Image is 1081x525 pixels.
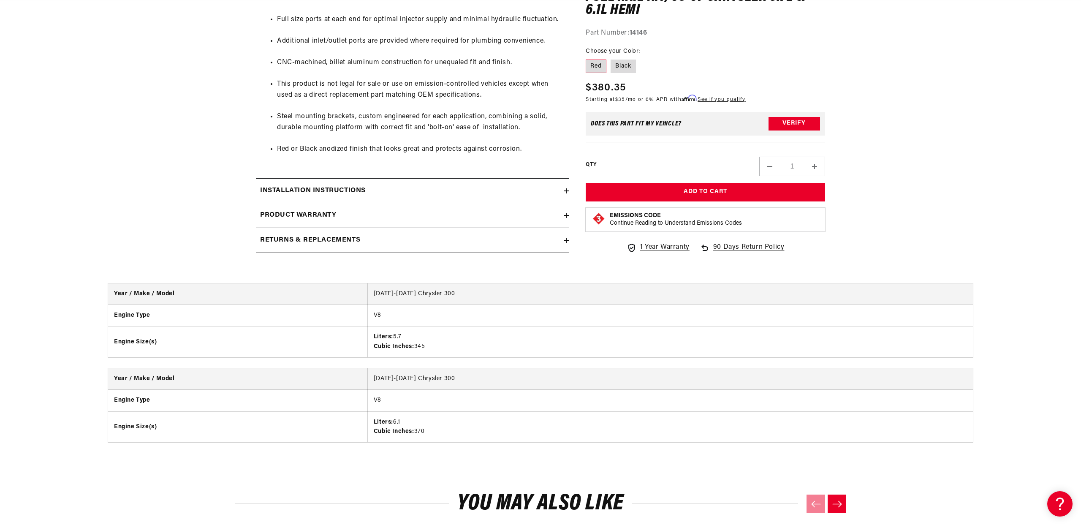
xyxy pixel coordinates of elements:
span: $380.35 [586,80,626,95]
span: $35 [615,97,625,102]
li: CNC-machined, billet aluminum construction for unequaled fit and finish. [277,57,565,68]
strong: Cubic Inches: [374,343,414,350]
legend: Choose your Color: [586,47,641,56]
th: Engine Type [108,390,367,411]
summary: Product warranty [256,203,569,228]
div: Part Number: [586,28,825,39]
strong: Liters: [374,334,393,340]
strong: Emissions Code [610,212,661,219]
span: 1 Year Warranty [640,242,690,253]
button: Verify [769,117,820,131]
th: Year / Make / Model [108,283,367,305]
a: 90 Days Return Policy [700,242,785,261]
button: Add to Cart [586,183,825,202]
p: Starting at /mo or 0% APR with . [586,95,745,103]
td: V8 [367,305,973,326]
button: Previous slide [807,495,825,513]
li: This product is not legal for sale or use on emission-controlled vehicles except when used as a d... [277,79,565,101]
div: Does This part fit My vehicle? [591,120,682,127]
strong: Cubic Inches: [374,428,414,435]
th: Engine Size(s) [108,326,367,357]
h2: Installation Instructions [260,185,366,196]
h2: You may also like [235,494,846,514]
summary: Returns & replacements [256,228,569,253]
a: See if you qualify - Learn more about Affirm Financing (opens in modal) [698,97,745,102]
li: Additional inlet/outlet ports are provided where required for plumbing convenience. [277,36,565,47]
td: 5.7 345 [367,326,973,357]
img: Emissions code [592,212,606,226]
th: Year / Make / Model [108,368,367,390]
td: [DATE]-[DATE] Chrysler 300 [367,368,973,390]
p: Continue Reading to Understand Emissions Codes [610,220,742,227]
summary: Installation Instructions [256,179,569,203]
label: Red [586,60,606,73]
li: Full size ports at each end for optimal injector supply and minimal hydraulic fluctuation. [277,14,565,25]
td: 6.1 370 [367,411,973,442]
td: V8 [367,390,973,411]
label: Black [611,60,636,73]
label: QTY [586,161,596,169]
td: [DATE]-[DATE] Chrysler 300 [367,283,973,305]
li: Red or Black anodized finish that looks great and protects against corrosion. [277,144,565,155]
span: 90 Days Return Policy [713,242,785,261]
h2: Returns & replacements [260,235,360,246]
li: Steel mounting brackets, custom engineered for each application, combining a solid, durable mount... [277,112,565,133]
th: Engine Size(s) [108,411,367,442]
strong: Liters: [374,419,393,425]
button: Emissions CodeContinue Reading to Understand Emissions Codes [610,212,742,227]
h2: Product warranty [260,210,337,221]
span: Affirm [682,95,696,101]
a: 1 Year Warranty [627,242,690,253]
th: Engine Type [108,305,367,326]
button: Next slide [828,495,846,513]
strong: 14146 [630,30,647,36]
